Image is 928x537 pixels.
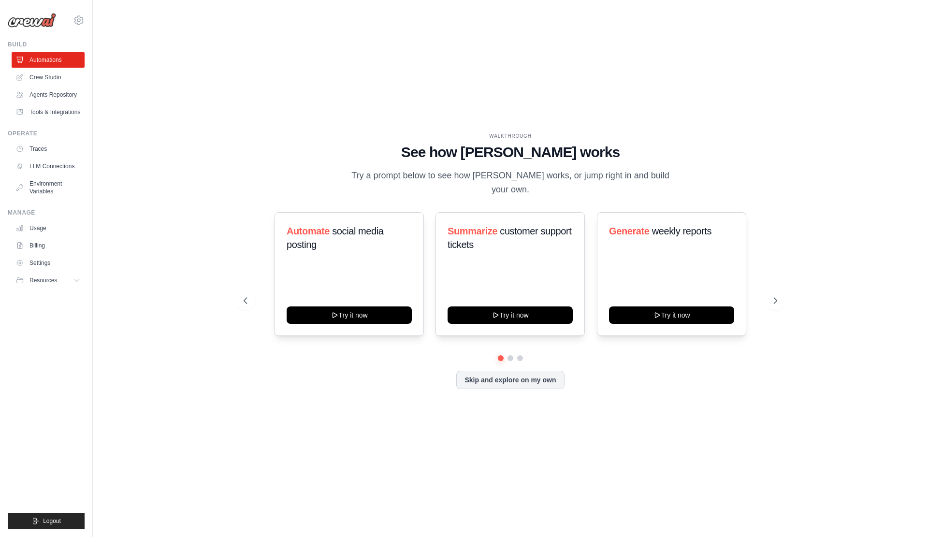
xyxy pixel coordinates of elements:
[652,226,711,236] span: weekly reports
[348,169,673,197] p: Try a prompt below to see how [PERSON_NAME] works, or jump right in and build your own.
[12,238,85,253] a: Billing
[448,226,571,250] span: customer support tickets
[287,226,330,236] span: Automate
[12,141,85,157] a: Traces
[8,513,85,529] button: Logout
[609,306,734,324] button: Try it now
[12,70,85,85] a: Crew Studio
[8,209,85,217] div: Manage
[12,52,85,68] a: Automations
[287,226,384,250] span: social media posting
[609,226,650,236] span: Generate
[8,41,85,48] div: Build
[244,132,777,140] div: WALKTHROUGH
[456,371,564,389] button: Skip and explore on my own
[12,273,85,288] button: Resources
[8,130,85,137] div: Operate
[12,176,85,199] a: Environment Variables
[12,159,85,174] a: LLM Connections
[12,87,85,102] a: Agents Repository
[12,104,85,120] a: Tools & Integrations
[43,517,61,525] span: Logout
[448,306,573,324] button: Try it now
[12,255,85,271] a: Settings
[12,220,85,236] a: Usage
[8,13,56,28] img: Logo
[287,306,412,324] button: Try it now
[448,226,497,236] span: Summarize
[29,276,57,284] span: Resources
[244,144,777,161] h1: See how [PERSON_NAME] works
